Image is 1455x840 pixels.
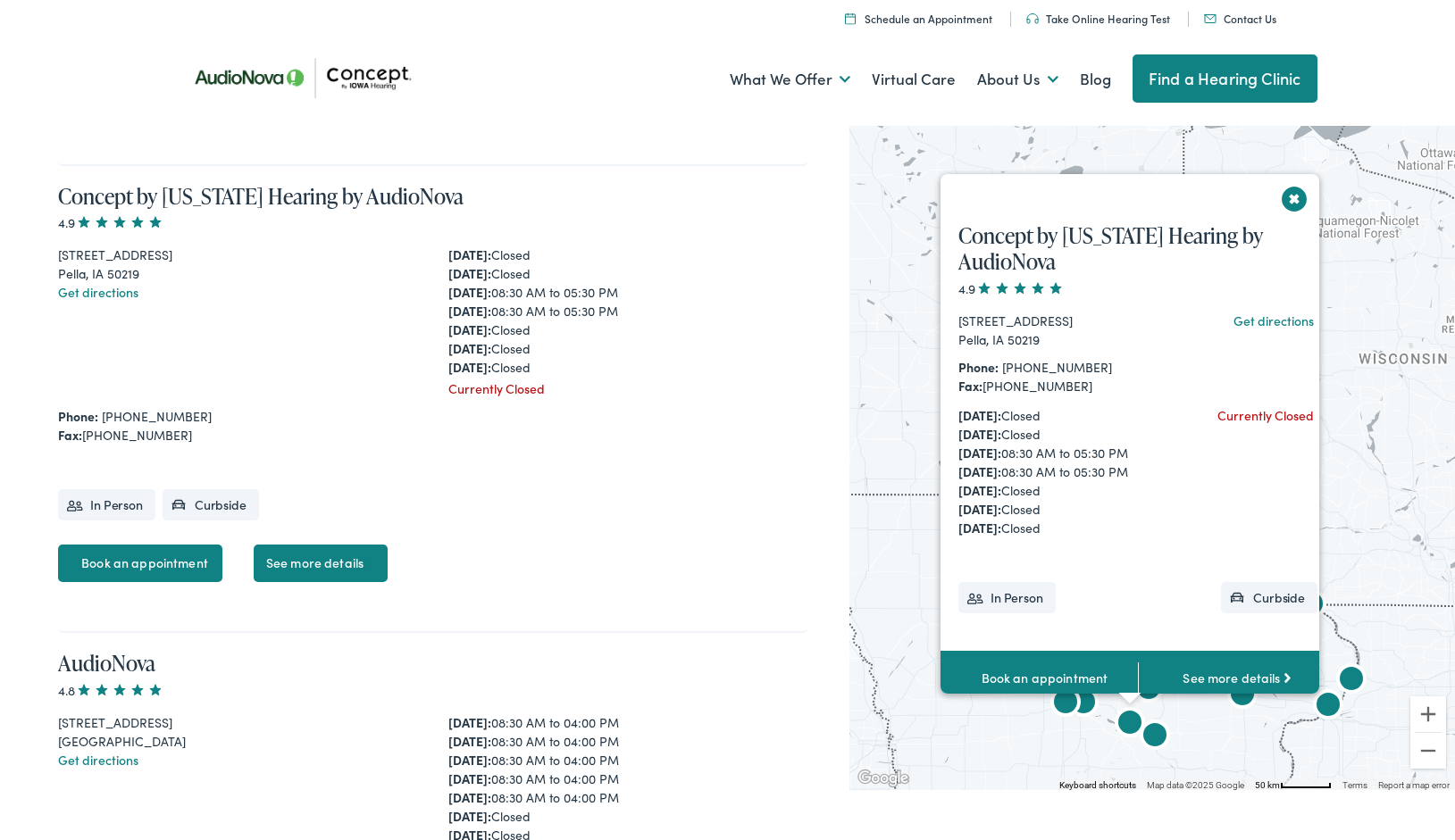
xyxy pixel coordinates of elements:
a: Concept by [US_STATE] Hearing by AudioNova [958,220,1263,276]
span: 50 km [1255,780,1280,790]
div: [PHONE_NUMBER] [58,426,807,445]
img: Google [854,767,913,790]
li: Curbside [1221,582,1317,613]
a: [PHONE_NUMBER] [1002,358,1112,376]
a: Book an appointment [58,545,222,582]
a: About Us [977,46,1058,112]
strong: [DATE]: [448,339,491,357]
strong: [DATE]: [448,769,491,787]
img: utility icon [1204,14,1217,23]
a: See more details [1138,651,1335,706]
a: Report a map error [1378,780,1450,790]
span: Map data ©2025 Google [1147,780,1244,790]
a: What We Offer [730,46,850,112]
strong: [DATE]: [448,283,491,301]
strong: [DATE]: [448,788,491,806]
strong: [DATE]: [448,358,491,376]
a: AudioNova [58,648,155,678]
div: Concept by Iowa Hearing by AudioNova [1108,703,1151,746]
img: utility icon [1026,13,1039,24]
div: Closed Closed 08:30 AM to 05:30 PM 08:30 AM to 05:30 PM Closed Closed Closed [448,245,808,377]
button: Map Scale: 50 km per 54 pixels [1250,778,1337,790]
a: Concept by [US_STATE] Hearing by AudioNova [58,181,464,211]
li: In Person [58,489,155,520]
strong: [DATE]: [448,751,491,769]
strong: Phone: [958,358,999,376]
a: [PHONE_NUMBER] [102,407,212,425]
strong: [DATE]: [448,264,491,282]
div: Currently Closed [448,379,808,398]
strong: [DATE]: [448,807,491,825]
li: In Person [958,582,1056,613]
strong: [DATE]: [958,444,1001,462]
div: [STREET_ADDRESS] [58,713,418,732]
strong: [DATE]: [958,519,1001,536]
div: AudioNova [1221,675,1264,718]
li: Curbside [163,489,259,520]
strong: [DATE]: [448,713,491,731]
a: Blog [1080,46,1111,112]
span: 4.9 [958,279,1065,297]
div: [STREET_ADDRESS] [58,245,418,264]
strong: [DATE]: [958,425,1001,443]
a: Take Online Hearing Test [1026,11,1170,26]
strong: [DATE]: [448,320,491,338]
strong: [DATE]: [958,500,1001,518]
div: Concept by Iowa Hearing by AudioNova [1133,716,1176,759]
span: 4.8 [58,681,164,699]
a: Contact Us [1204,11,1276,26]
span: 4.9 [58,213,164,231]
strong: Fax: [58,426,82,444]
strong: [DATE]: [448,732,491,750]
strong: [DATE]: [448,302,491,320]
div: Closed Closed 08:30 AM to 05:30 PM 08:30 AM to 05:30 PM Closed Closed Closed [958,406,1174,537]
div: [PHONE_NUMBER] [958,377,1174,395]
a: Schedule an Appointment [845,11,992,26]
strong: Fax: [958,377,983,395]
div: AudioNova [1330,660,1373,703]
button: Zoom out [1410,733,1446,769]
button: Zoom in [1410,696,1446,732]
a: Get directions [58,283,138,301]
div: Currently Closed [1217,406,1314,425]
a: Terms (opens in new tab) [1342,780,1367,790]
div: Pella, IA 50219 [58,264,418,283]
a: Virtual Care [872,46,956,112]
a: See more details [254,545,388,582]
div: AudioNova [1307,686,1350,728]
strong: [DATE]: [958,462,1001,480]
strong: [DATE]: [958,406,1001,424]
strong: [DATE]: [958,481,1001,499]
div: AudioNova [1044,683,1087,726]
a: Open this area in Google Maps (opens a new window) [854,767,913,790]
a: Find a Hearing Clinic [1133,54,1317,103]
div: Pella, IA 50219 [958,330,1174,349]
button: Keyboard shortcuts [1059,779,1136,792]
a: Book an appointment [941,651,1138,706]
a: Get directions [1233,312,1314,329]
div: [GEOGRAPHIC_DATA] [58,732,418,751]
strong: [DATE]: [448,245,491,263]
a: Get directions [58,751,138,769]
button: Close [1279,183,1310,214]
strong: Phone: [58,407,98,425]
div: [STREET_ADDRESS] [958,312,1174,330]
img: A calendar icon to schedule an appointment at Concept by Iowa Hearing. [845,12,856,24]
